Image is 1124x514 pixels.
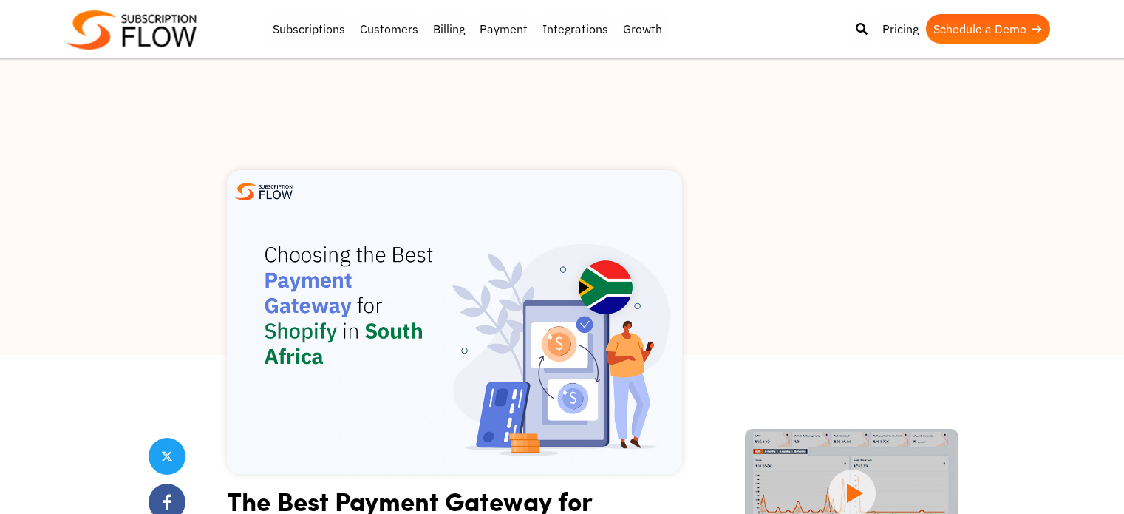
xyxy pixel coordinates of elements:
[875,14,926,44] a: Pricing
[67,10,197,50] img: Subscriptionflow
[616,14,670,44] a: Growth
[265,14,352,44] a: Subscriptions
[535,14,616,44] a: Integrations
[472,14,535,44] a: Payment
[926,14,1050,44] a: Schedule a Demo
[227,170,682,474] img: Choosing the Best Payment Gateway for Shopify in South Africa
[352,14,426,44] a: Customers
[426,14,472,44] a: Billing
